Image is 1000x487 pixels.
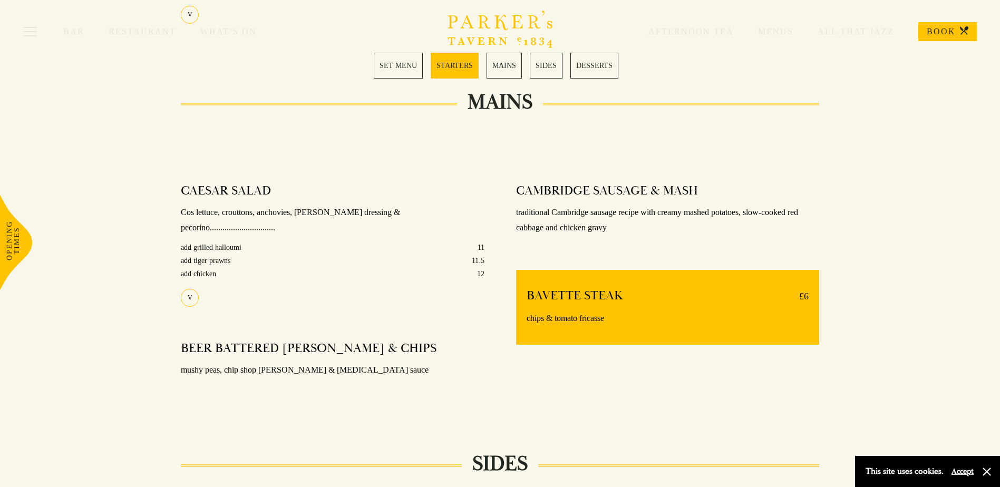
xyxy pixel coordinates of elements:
[181,340,436,356] h4: BEER BATTERED [PERSON_NAME] & CHIPS
[477,267,484,280] p: 12
[952,466,974,476] button: Accept
[462,451,538,476] h2: SIDES
[472,254,484,267] p: 11.5
[374,53,423,79] a: 1 / 5
[431,53,479,79] a: 2 / 5
[516,205,819,236] p: traditional Cambridge sausage recipe with creamy mashed potatoes, slow-cooked red cabbage and chi...
[527,288,623,305] h4: BAVETTE STEAK
[181,363,484,378] p: mushy peas, chip shop [PERSON_NAME] & [MEDICAL_DATA] sauce
[789,288,809,305] p: £6
[530,53,562,79] a: 4 / 5
[516,183,698,199] h4: CAMBRIDGE SAUSAGE & MASH
[527,311,809,326] p: chips & tomato fricasse
[181,289,199,307] div: V
[487,53,522,79] a: 3 / 5
[478,241,484,254] p: 11
[181,267,216,280] p: add chicken
[181,241,241,254] p: add grilled halloumi
[181,205,484,236] p: Cos lettuce, crouttons, anchovies, [PERSON_NAME] dressing & pecorino...............................
[866,464,944,479] p: This site uses cookies.
[457,90,543,115] h2: MAINS
[982,466,992,477] button: Close and accept
[181,183,271,199] h4: CAESAR SALAD
[570,53,618,79] a: 5 / 5
[181,254,230,267] p: add tiger prawns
